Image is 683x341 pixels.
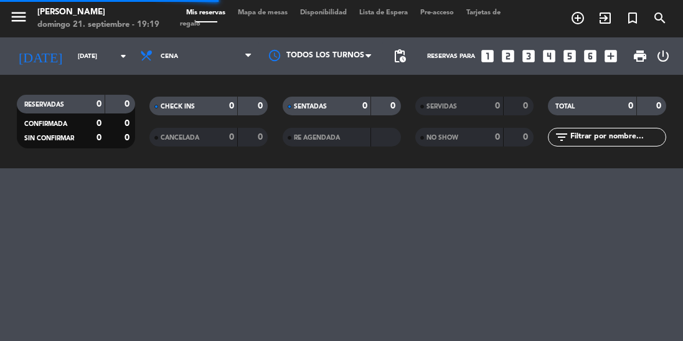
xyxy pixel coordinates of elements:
strong: 0 [125,100,132,108]
div: [PERSON_NAME] [37,6,159,19]
div: domingo 21. septiembre - 19:19 [37,19,159,31]
span: CHECK INS [161,103,195,110]
i: add_box [603,48,619,64]
strong: 0 [97,133,101,142]
span: Reservas para [427,53,475,60]
span: Lista de Espera [353,9,414,16]
strong: 0 [229,102,234,110]
strong: 0 [362,102,367,110]
span: Mapa de mesas [232,9,294,16]
strong: 0 [523,102,530,110]
strong: 0 [628,102,633,110]
i: power_settings_new [656,49,671,64]
i: add_circle_outline [570,11,585,26]
span: CANCELADA [161,135,199,141]
strong: 0 [495,102,500,110]
strong: 0 [258,102,265,110]
strong: 0 [125,119,132,128]
span: RESERVADAS [24,102,64,108]
div: LOG OUT [652,37,674,75]
strong: 0 [390,102,398,110]
button: menu [9,7,28,31]
i: looks_3 [520,48,537,64]
strong: 0 [258,133,265,142]
i: search [652,11,667,26]
i: looks_5 [562,48,578,64]
span: SENTADAS [294,103,327,110]
i: looks_two [500,48,516,64]
strong: 0 [495,133,500,142]
span: NO SHOW [426,135,458,141]
span: CONFIRMADA [24,121,67,127]
span: Cena [161,53,178,60]
input: Filtrar por nombre... [569,130,666,144]
strong: 0 [656,102,664,110]
span: pending_actions [392,49,407,64]
strong: 0 [229,133,234,142]
span: TOTAL [555,103,575,110]
i: [DATE] [9,43,72,69]
i: menu [9,7,28,26]
i: turned_in_not [625,11,640,26]
i: filter_list [554,130,569,145]
span: Mis reservas [180,9,232,16]
strong: 0 [523,133,530,142]
strong: 0 [125,133,132,142]
span: Pre-acceso [414,9,460,16]
strong: 0 [97,100,101,108]
span: Disponibilidad [294,9,353,16]
i: arrow_drop_down [116,49,131,64]
span: SIN CONFIRMAR [24,135,74,142]
span: SERVIDAS [426,103,457,110]
strong: 0 [97,119,101,128]
i: looks_one [479,48,496,64]
span: RE AGENDADA [294,135,340,141]
span: print [633,49,648,64]
i: looks_6 [582,48,598,64]
i: looks_4 [541,48,557,64]
i: exit_to_app [598,11,613,26]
